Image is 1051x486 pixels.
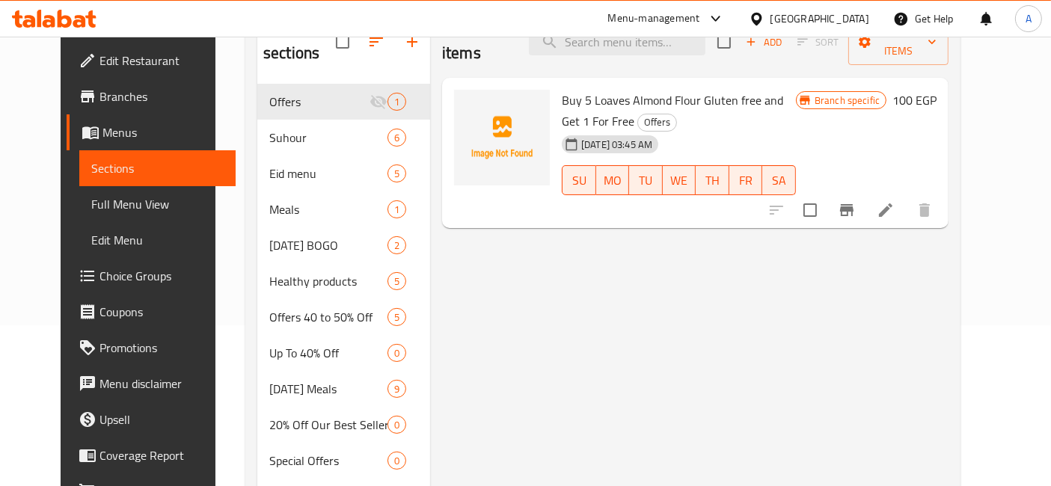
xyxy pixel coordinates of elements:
span: SU [569,170,589,191]
span: Select to update [794,194,826,226]
span: Menus [102,123,224,141]
div: [GEOGRAPHIC_DATA] [770,10,869,27]
span: 1 [388,95,405,109]
span: 20% Off Our Best Sellers [269,416,387,434]
div: Offers [637,114,677,132]
a: Promotions [67,330,236,366]
span: TH [702,170,723,191]
a: Choice Groups [67,258,236,294]
span: Upsell [99,410,224,428]
a: Menu disclaimer [67,366,236,402]
a: Coupons [67,294,236,330]
svg: Inactive section [370,93,387,111]
button: Branch-specific-item [829,192,865,228]
div: items [387,200,406,218]
a: Edit menu item [877,201,895,219]
div: Healthy products5 [257,263,430,299]
a: Menus [67,114,236,150]
span: A [1026,10,1032,27]
span: Menu disclaimer [99,375,224,393]
div: items [387,164,406,182]
h2: Menu items [442,19,511,64]
div: items [387,344,406,362]
div: items [387,380,406,398]
div: [DATE] BOGO2 [257,227,430,263]
div: Eid menu5 [257,156,430,191]
span: Edit Menu [91,231,224,249]
span: Full Menu View [91,195,224,213]
span: Offers 40 to 50% Off [269,308,387,326]
span: Buy 5 Loaves Almond Flour Gluten free and Get 1 For Free [562,89,783,132]
a: Coverage Report [67,437,236,473]
span: 5 [388,167,405,181]
button: SA [762,165,796,195]
h6: 100 EGP [892,90,937,111]
div: items [387,236,406,254]
h2: Menu sections [263,19,336,64]
div: Offers 40 to 50% Off5 [257,299,430,335]
button: TH [696,165,729,195]
div: Ramadan Meals [269,380,387,398]
div: Healthy products [269,272,387,290]
span: Special Offers [269,452,387,470]
span: 2 [388,239,405,253]
div: Suhour6 [257,120,430,156]
span: Coverage Report [99,446,224,464]
span: Manage items [860,23,937,61]
span: MO [602,170,624,191]
span: Select all sections [327,26,358,58]
span: Choice Groups [99,267,224,285]
span: Sections [91,159,224,177]
span: [DATE] Meals [269,380,387,398]
input: search [529,29,705,55]
button: Manage items [848,19,949,65]
button: FR [729,165,763,195]
span: [DATE] 03:45 AM [575,138,658,152]
div: Up To 40% Off0 [257,335,430,371]
a: Edit Menu [79,222,236,258]
span: Edit Restaurant [99,52,224,70]
img: Buy 5 Loaves Almond Flour Gluten free and Get 1 For Free [454,90,550,185]
div: Valentine's Day BOGO [269,236,387,254]
span: [DATE] BOGO [269,236,387,254]
span: Eid menu [269,164,387,182]
div: Special Offers0 [257,443,430,479]
div: Meals [269,200,387,218]
span: 5 [388,310,405,324]
span: WE [669,170,690,191]
span: 5 [388,274,405,289]
span: Sort sections [358,24,394,60]
div: items [387,129,406,147]
span: Offers [638,114,676,131]
div: Offers1 [257,84,430,120]
span: FR [735,170,757,191]
span: Select section first [788,31,848,54]
span: Promotions [99,339,224,357]
button: WE [663,165,696,195]
div: Menu-management [608,10,700,28]
span: Up To 40% Off [269,344,387,362]
div: items [387,452,406,470]
div: items [387,93,406,111]
a: Sections [79,150,236,186]
a: Upsell [67,402,236,437]
span: Offers [269,93,370,111]
span: Suhour [269,129,387,147]
span: 0 [388,454,405,468]
span: Add [744,34,784,51]
span: 1 [388,203,405,217]
span: Branch specific [809,93,886,108]
a: Full Menu View [79,186,236,222]
span: Coupons [99,303,224,321]
button: SU [562,165,595,195]
span: 9 [388,382,405,396]
span: SA [768,170,790,191]
button: MO [596,165,630,195]
a: Edit Restaurant [67,43,236,79]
